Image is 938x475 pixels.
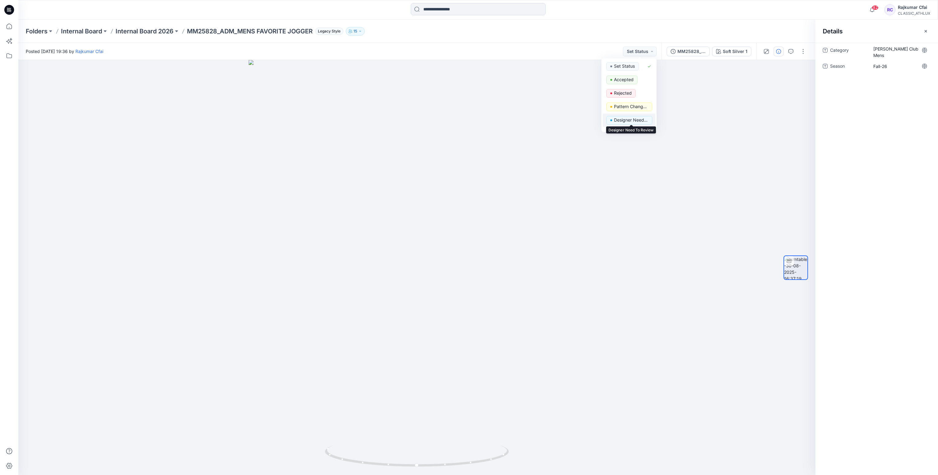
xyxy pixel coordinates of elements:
[313,27,343,36] button: Legacy Style
[614,130,648,138] p: Dropped \ Not proceeding
[830,47,867,59] span: Category
[784,256,807,279] img: turntable-30-08-2025-16:37:19
[898,4,930,11] div: Rajkumar Cfai
[723,48,747,55] div: Soft Silver 1
[872,5,879,10] span: 82
[353,28,357,35] p: 15
[884,4,895,15] div: RC
[774,47,784,56] button: Details
[823,28,843,35] h2: Details
[898,11,930,16] div: CLASSIC_ATHLUX
[712,47,751,56] button: Soft Silver 1
[614,89,632,97] p: Rejected
[346,27,365,36] button: 15
[830,62,867,71] span: Season
[75,49,103,54] a: Rajkumar Cfai
[873,63,927,70] span: Fall-26
[667,47,710,56] button: MM25828_ADM_MENS FAVORITE JOGGER
[614,116,648,124] p: Designer Need To Review
[873,46,927,58] span: Sams Club Mens
[614,103,648,111] p: Pattern Changes Requested
[187,27,313,36] p: MM25828_ADM_MENS FAVORITE JOGGER
[26,27,48,36] a: Folders
[26,48,103,55] span: Posted [DATE] 19:36 by
[677,48,706,55] div: MM25828_ADM_MENS FAVORITE JOGGER
[116,27,173,36] a: Internal Board 2026
[614,62,635,70] p: Set Status
[61,27,102,36] a: Internal Board
[614,76,634,84] p: Accepted
[315,28,343,35] span: Legacy Style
